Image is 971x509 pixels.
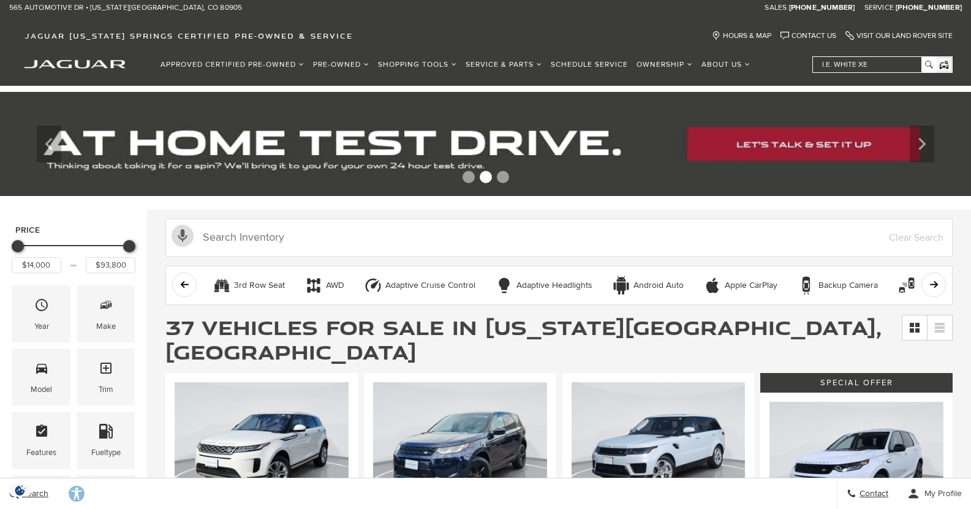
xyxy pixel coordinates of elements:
[864,3,894,12] span: Service
[612,276,630,295] div: Android Auto
[461,54,546,75] a: Service & Parts
[99,295,113,320] span: Make
[920,489,962,499] span: My Profile
[34,320,49,333] div: Year
[96,320,116,333] div: Make
[309,54,374,75] a: Pre-Owned
[12,349,70,405] div: ModelModel
[385,280,475,291] div: Adaptive Cruise Control
[91,446,121,459] div: Fueltype
[910,126,934,162] div: Next
[898,478,971,509] button: Open user profile menu
[25,31,353,40] span: Jaguar [US_STATE] Springs Certified Pre-Owned & Service
[37,126,61,162] div: Previous
[25,58,126,69] a: jaguar
[725,280,777,291] div: Apple CarPlay
[495,276,513,295] div: Adaptive Headlights
[12,257,61,273] input: Minimum
[9,3,242,13] a: 565 Automotive Dr • [US_STATE][GEOGRAPHIC_DATA], CO 80905
[123,240,135,252] div: Maximum Price
[298,273,351,298] button: AWDAWD
[156,54,755,75] nav: Main Navigation
[12,412,70,469] div: FeaturesFeatures
[12,240,24,252] div: Minimum Price
[6,484,34,497] img: Opt-Out Icon
[813,57,935,72] input: i.e. White XE
[172,225,194,247] svg: Click to toggle on voice search
[156,54,309,75] a: Approved Certified Pre-Owned
[697,54,755,75] a: About Us
[364,276,382,295] div: Adaptive Cruise Control
[780,31,836,40] a: Contact Us
[632,54,697,75] a: Ownership
[760,373,953,393] div: Special Offer
[86,257,135,273] input: Maximum
[789,3,855,13] a: [PHONE_NUMBER]
[896,3,962,13] a: [PHONE_NUMBER]
[12,285,70,342] div: YearYear
[845,31,953,40] a: Visit Our Land Rover Site
[165,219,953,257] input: Search Inventory
[797,276,815,295] div: Backup Camera
[921,273,946,297] button: scroll right
[12,236,135,273] div: Price
[99,383,113,396] div: Trim
[34,295,49,320] span: Year
[633,280,684,291] div: Android Auto
[304,276,323,295] div: AWD
[463,171,475,183] span: Go to slide 1
[703,276,722,295] div: Apple CarPlay
[99,358,113,383] span: Trim
[765,3,787,12] span: Sales
[234,280,285,291] div: 3rd Row Seat
[26,446,56,459] div: Features
[605,273,690,298] button: Android AutoAndroid Auto
[497,171,509,183] span: Go to slide 3
[77,349,135,405] div: TrimTrim
[546,54,632,75] a: Schedule Service
[818,280,878,291] div: Backup Camera
[213,276,231,295] div: 3rd Row Seat
[165,313,882,366] span: 37 Vehicles for Sale in [US_STATE][GEOGRAPHIC_DATA], [GEOGRAPHIC_DATA]
[15,225,132,236] h5: Price
[25,60,126,69] img: Jaguar
[172,273,197,297] button: scroll left
[480,171,492,183] span: Go to slide 2
[790,273,885,298] button: Backup CameraBackup Camera
[488,273,599,298] button: Adaptive HeadlightsAdaptive Headlights
[326,280,344,291] div: AWD
[897,276,916,295] div: Blind Spot Monitor
[18,31,359,40] a: Jaguar [US_STATE] Springs Certified Pre-Owned & Service
[374,54,461,75] a: Shopping Tools
[77,412,135,469] div: FueltypeFueltype
[99,421,113,446] span: Fueltype
[206,273,292,298] button: 3rd Row Seat3rd Row Seat
[357,273,482,298] button: Adaptive Cruise ControlAdaptive Cruise Control
[77,285,135,342] div: MakeMake
[712,31,771,40] a: Hours & Map
[516,280,592,291] div: Adaptive Headlights
[31,383,52,396] div: Model
[697,273,784,298] button: Apple CarPlayApple CarPlay
[34,421,49,446] span: Features
[6,484,34,497] section: Click to Open Cookie Consent Modal
[856,489,888,499] span: Contact
[34,358,49,383] span: Model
